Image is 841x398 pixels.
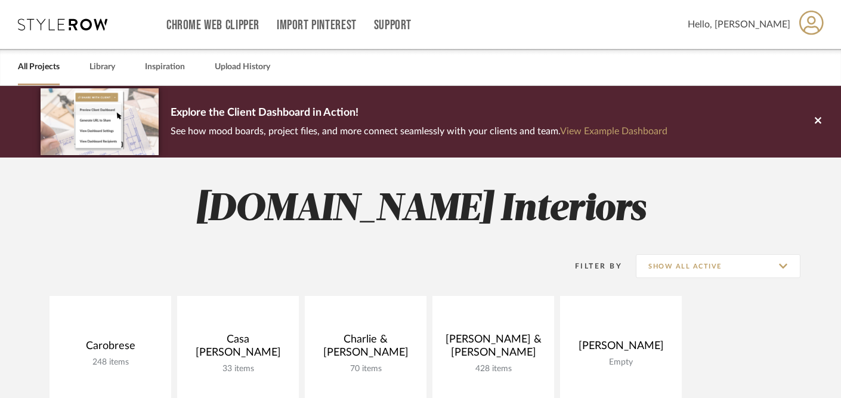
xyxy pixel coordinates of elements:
[559,260,622,272] div: Filter By
[187,333,289,364] div: Casa [PERSON_NAME]
[314,364,417,374] div: 70 items
[314,333,417,364] div: Charlie & [PERSON_NAME]
[166,20,259,30] a: Chrome Web Clipper
[18,59,60,75] a: All Projects
[59,357,162,368] div: 248 items
[41,88,159,155] img: d5d033c5-7b12-40c2-a960-1ecee1989c38.png
[374,20,412,30] a: Support
[442,333,545,364] div: [PERSON_NAME] & [PERSON_NAME]
[89,59,115,75] a: Library
[171,104,667,123] p: Explore the Client Dashboard in Action!
[145,59,185,75] a: Inspiration
[688,17,790,32] span: Hello, [PERSON_NAME]
[277,20,357,30] a: Import Pinterest
[570,340,672,357] div: [PERSON_NAME]
[442,364,545,374] div: 428 items
[570,357,672,368] div: Empty
[171,123,667,140] p: See how mood boards, project files, and more connect seamlessly with your clients and team.
[215,59,270,75] a: Upload History
[59,340,162,357] div: Carobrese
[560,127,667,136] a: View Example Dashboard
[187,364,289,374] div: 33 items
